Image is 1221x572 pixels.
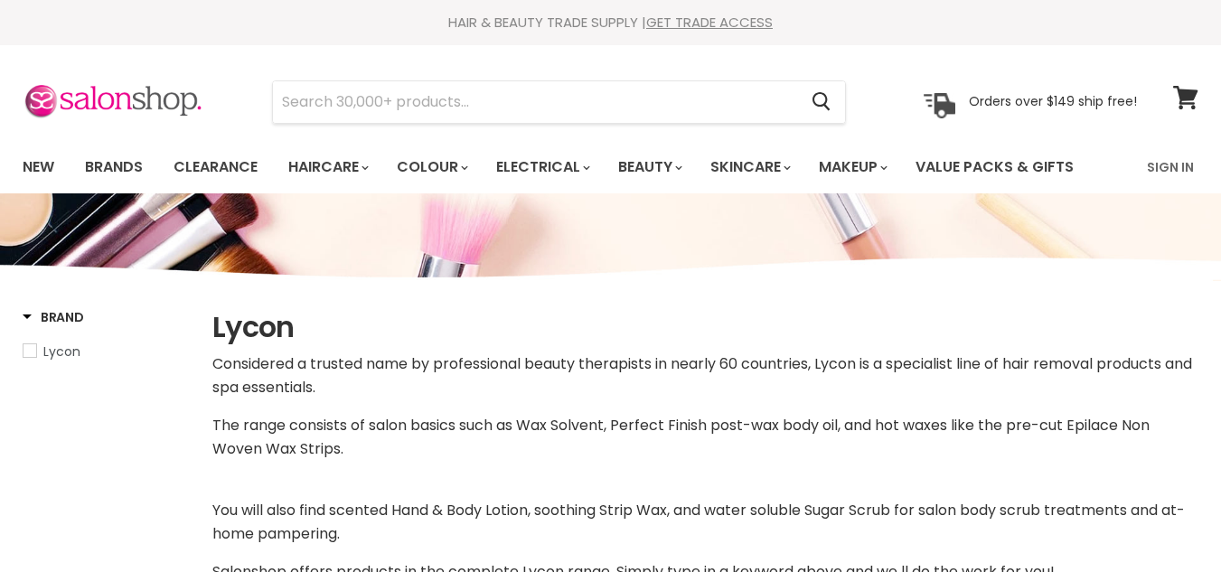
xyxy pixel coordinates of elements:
[646,13,773,32] a: GET TRADE ACCESS
[483,148,601,186] a: Electrical
[805,148,898,186] a: Makeup
[697,148,802,186] a: Skincare
[212,352,1198,399] p: Considered a trusted name by professional beauty therapists in nearly 60 countries, Lycon is a sp...
[605,148,693,186] a: Beauty
[275,148,380,186] a: Haircare
[273,81,797,123] input: Search
[797,81,845,123] button: Search
[383,148,479,186] a: Colour
[71,148,156,186] a: Brands
[9,141,1112,193] ul: Main menu
[9,148,68,186] a: New
[212,499,1198,546] p: You will also find scented Hand & Body Lotion, soothing Strip Wax, and water soluble Sugar Scrub ...
[272,80,846,124] form: Product
[23,308,84,326] h3: Brand
[969,93,1137,109] p: Orders over $149 ship free!
[43,342,80,361] span: Lycon
[212,308,1198,346] h1: Lycon
[902,148,1087,186] a: Value Packs & Gifts
[23,342,190,361] a: Lycon
[1136,148,1205,186] a: Sign In
[160,148,271,186] a: Clearance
